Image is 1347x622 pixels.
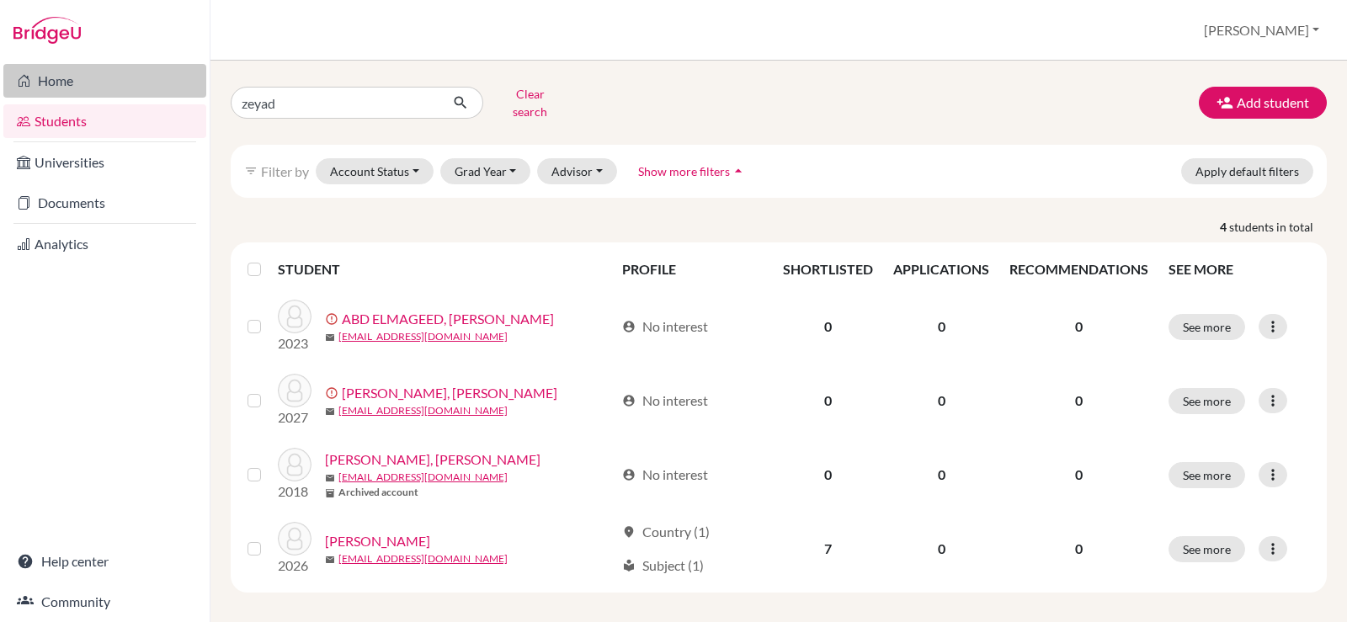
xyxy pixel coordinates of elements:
[1158,249,1320,290] th: SEE MORE
[883,364,999,438] td: 0
[1009,539,1148,559] p: 0
[13,17,81,44] img: Bridge-U
[773,438,883,512] td: 0
[730,162,747,179] i: arrow_drop_up
[3,64,206,98] a: Home
[325,332,335,343] span: mail
[338,485,418,500] b: Archived account
[338,329,508,344] a: [EMAIL_ADDRESS][DOMAIN_NAME]
[999,249,1158,290] th: RECOMMENDATIONS
[622,559,636,572] span: local_library
[3,104,206,138] a: Students
[1169,388,1245,414] button: See more
[622,320,636,333] span: account_circle
[883,290,999,364] td: 0
[773,290,883,364] td: 0
[1009,316,1148,337] p: 0
[325,531,430,551] a: [PERSON_NAME]
[1181,158,1313,184] button: Apply default filters
[3,186,206,220] a: Documents
[483,81,577,125] button: Clear search
[3,227,206,261] a: Analytics
[1169,314,1245,340] button: See more
[773,512,883,586] td: 7
[342,309,554,329] a: ABD ELMAGEED, [PERSON_NAME]
[883,249,999,290] th: APPLICATIONS
[773,364,883,438] td: 0
[1229,218,1327,236] span: students in total
[278,448,311,481] img: SHAFIK, Zeyad Mohamed
[1009,465,1148,485] p: 0
[278,522,311,556] img: WAGIH, Zeyad Amr
[622,394,636,407] span: account_circle
[278,333,311,354] p: 2023
[1220,218,1229,236] strong: 4
[3,545,206,578] a: Help center
[278,374,311,407] img: KAOUD, Zeyad Ahmed
[231,87,439,119] input: Find student by name...
[622,391,708,411] div: No interest
[244,164,258,178] i: filter_list
[624,158,761,184] button: Show more filtersarrow_drop_up
[622,316,708,337] div: No interest
[1169,536,1245,562] button: See more
[325,386,342,400] span: error_outline
[325,312,342,326] span: error_outline
[278,300,311,333] img: ABD ELMAGEED, Zeyad Emad
[342,383,557,403] a: [PERSON_NAME], [PERSON_NAME]
[622,522,710,542] div: Country (1)
[325,407,335,417] span: mail
[1199,87,1327,119] button: Add student
[325,449,540,470] a: [PERSON_NAME], [PERSON_NAME]
[325,473,335,483] span: mail
[338,470,508,485] a: [EMAIL_ADDRESS][DOMAIN_NAME]
[883,438,999,512] td: 0
[622,465,708,485] div: No interest
[325,488,335,498] span: inventory_2
[338,551,508,566] a: [EMAIL_ADDRESS][DOMAIN_NAME]
[316,158,434,184] button: Account Status
[622,556,704,576] div: Subject (1)
[278,481,311,502] p: 2018
[440,158,531,184] button: Grad Year
[622,468,636,481] span: account_circle
[1169,462,1245,488] button: See more
[3,585,206,619] a: Community
[278,249,612,290] th: STUDENT
[325,555,335,565] span: mail
[1009,391,1148,411] p: 0
[883,512,999,586] td: 0
[612,249,773,290] th: PROFILE
[1196,14,1327,46] button: [PERSON_NAME]
[773,249,883,290] th: SHORTLISTED
[622,525,636,539] span: location_on
[3,146,206,179] a: Universities
[638,164,730,178] span: Show more filters
[261,163,309,179] span: Filter by
[278,556,311,576] p: 2026
[338,403,508,418] a: [EMAIL_ADDRESS][DOMAIN_NAME]
[537,158,617,184] button: Advisor
[278,407,311,428] p: 2027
